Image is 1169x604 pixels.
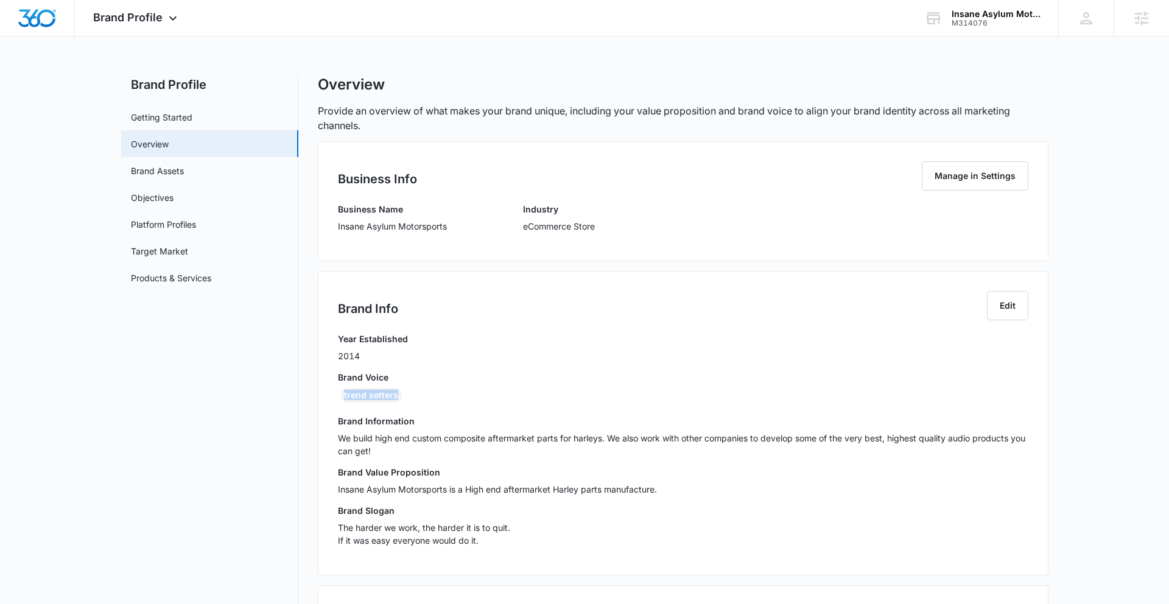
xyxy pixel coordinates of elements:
p: eCommerce Store [523,220,595,233]
p: Provide an overview of what makes your brand unique, including your value proposition and brand v... [318,104,1048,133]
h3: Brand Information [338,415,1028,427]
h1: Overview [318,75,385,94]
p: 2014 [338,349,408,362]
a: Objectives [131,191,174,204]
h3: Brand Value Proposition [338,466,1028,479]
p: The harder we work, the harder it is to quit. If it was easy everyone would do it. [338,521,1028,547]
h2: Brand Profile [121,75,298,94]
span: Brand Profile [93,11,163,24]
h2: Business Info [338,170,417,188]
h3: Year Established [338,332,408,345]
h3: Industry [523,203,595,216]
a: Getting Started [131,111,192,124]
h3: Brand Voice [338,371,1028,384]
button: Edit [987,291,1028,320]
div: trend setters [340,388,402,402]
a: Brand Assets [131,164,184,177]
a: Products & Services [131,272,211,284]
div: account name [952,9,1041,19]
h3: Business Name [338,203,447,216]
a: Target Market [131,245,188,258]
p: Insane Asylum Motorsports [338,220,447,233]
h2: Brand Info [338,300,398,318]
h3: Brand Slogan [338,504,1028,517]
p: We build high end custom composite aftermarket parts for harleys. We also work with other compani... [338,432,1028,457]
a: Overview [131,138,169,150]
p: Insane Asylum Motorsports is a High end aftermarket Harley parts manufacture. [338,483,1028,496]
a: Platform Profiles [131,218,196,231]
div: account id [952,19,1041,27]
button: Manage in Settings [922,161,1028,191]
